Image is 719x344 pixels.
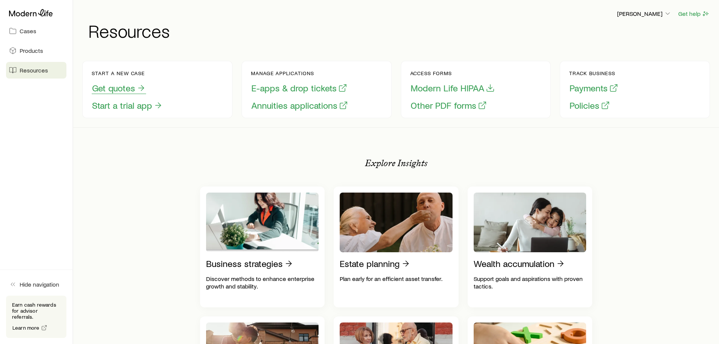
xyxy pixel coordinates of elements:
[569,70,619,76] p: Track business
[6,23,66,39] a: Cases
[474,258,554,269] p: Wealth accumulation
[410,70,495,76] p: Access forms
[6,62,66,79] a: Resources
[617,10,671,17] p: [PERSON_NAME]
[340,258,400,269] p: Estate planning
[678,9,710,18] button: Get help
[92,82,146,94] button: Get quotes
[340,275,453,282] p: Plan early for an efficient asset transfer.
[365,158,428,168] p: Explore Insights
[569,100,610,111] button: Policies
[206,275,319,290] p: Discover methods to enhance enterprise growth and stability.
[20,66,48,74] span: Resources
[12,325,40,330] span: Learn more
[474,193,587,252] img: Wealth accumulation
[92,100,163,111] button: Start a trial app
[20,281,59,288] span: Hide navigation
[334,187,459,307] a: Estate planningPlan early for an efficient asset transfer.
[410,82,495,94] button: Modern Life HIPAA
[6,42,66,59] a: Products
[251,70,348,76] p: Manage applications
[340,193,453,252] img: Estate planning
[468,187,593,307] a: Wealth accumulationSupport goals and aspirations with proven tactics.
[569,82,619,94] button: Payments
[20,47,43,54] span: Products
[6,296,66,338] div: Earn cash rewards for advisor referrals.Learn more
[206,258,283,269] p: Business strategies
[474,275,587,290] p: Support goals and aspirations with proven tactics.
[6,276,66,293] button: Hide navigation
[251,82,348,94] button: E-apps & drop tickets
[617,9,672,19] button: [PERSON_NAME]
[251,100,348,111] button: Annuities applications
[200,187,325,307] a: Business strategiesDiscover methods to enhance enterprise growth and stability.
[206,193,319,252] img: Business strategies
[410,100,487,111] button: Other PDF forms
[92,70,163,76] p: Start a new case
[88,22,710,40] h1: Resources
[12,302,60,320] p: Earn cash rewards for advisor referrals.
[20,27,36,35] span: Cases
